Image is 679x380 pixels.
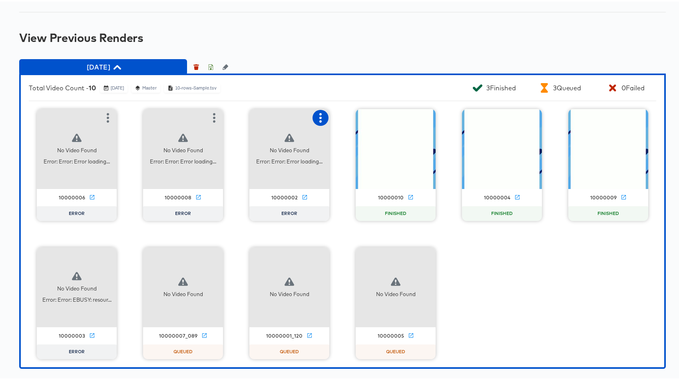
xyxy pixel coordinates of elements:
[142,84,157,90] div: Master
[270,145,309,153] div: No Video Found
[19,58,187,74] button: [DATE]
[266,331,303,338] div: 10000001_120
[486,82,516,90] div: 3 Finished
[42,294,112,302] div: Error: Error: EBUSY: resour...
[59,331,85,338] div: 10000003
[89,82,96,90] b: 10
[172,209,194,215] span: ERROR
[44,156,110,164] div: Error: Error: Error loading...
[23,60,183,71] span: [DATE]
[170,347,196,354] span: QUEUED
[19,30,666,42] div: View Previous Renders
[57,145,97,153] div: No Video Found
[270,289,309,296] div: No Video Found
[488,209,516,215] span: FINISHED
[278,209,301,215] span: ERROR
[59,193,85,199] div: 10000006
[66,209,88,215] span: ERROR
[553,82,581,90] div: 3 Queued
[159,331,197,338] div: 10000007_089
[383,347,408,354] span: QUEUED
[376,289,416,296] div: No Video Found
[175,84,217,90] div: 10-rows-Sample.tsv
[621,82,644,90] div: 0 Failed
[165,193,191,199] div: 10000008
[277,347,302,354] span: QUEUED
[110,84,124,90] div: [DATE]
[462,107,542,187] img: thumbnail
[271,193,298,199] div: 10000002
[484,193,510,199] div: 10000004
[256,156,323,164] div: Error: Error: Error loading...
[378,331,404,338] div: 10000005
[378,193,404,199] div: 10000010
[594,209,622,215] span: FINISHED
[568,107,648,187] img: thumbnail
[150,156,216,164] div: Error: Error: Error loading...
[29,82,96,90] div: Total Video Count -
[57,283,97,291] div: No Video Found
[382,209,410,215] span: FINISHED
[590,193,617,199] div: 10000009
[163,289,203,296] div: No Video Found
[66,347,88,354] span: ERROR
[163,145,203,153] div: No Video Found
[356,107,436,187] img: thumbnail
